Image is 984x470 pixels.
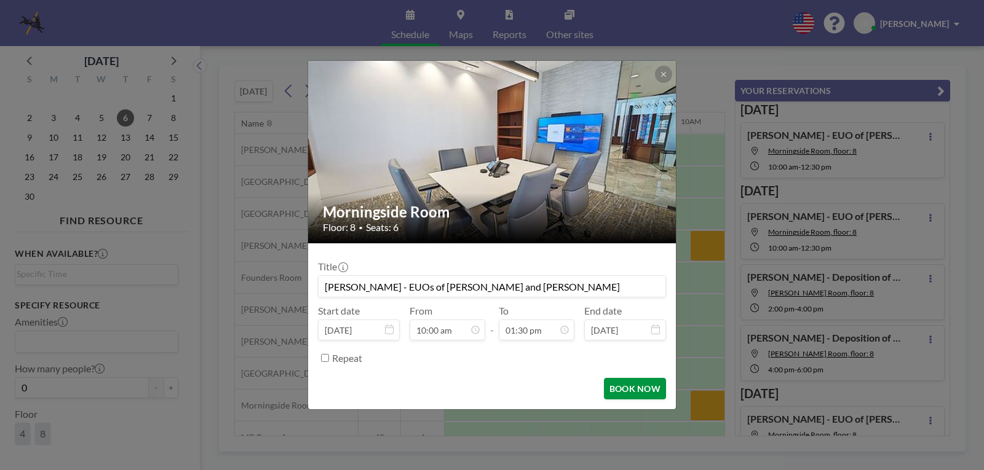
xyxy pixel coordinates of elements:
span: • [359,223,363,232]
span: - [490,309,494,336]
label: Repeat [332,352,362,364]
h2: Morningside Room [323,203,662,221]
span: Seats: 6 [366,221,399,233]
label: End date [584,305,622,317]
label: From [410,305,432,317]
img: 537.jpg [308,14,677,291]
input: Joanne's reservation [319,276,665,297]
label: To [499,305,509,317]
span: Floor: 8 [323,221,355,233]
label: Title [318,260,347,273]
button: BOOK NOW [604,378,666,399]
label: Start date [318,305,360,317]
